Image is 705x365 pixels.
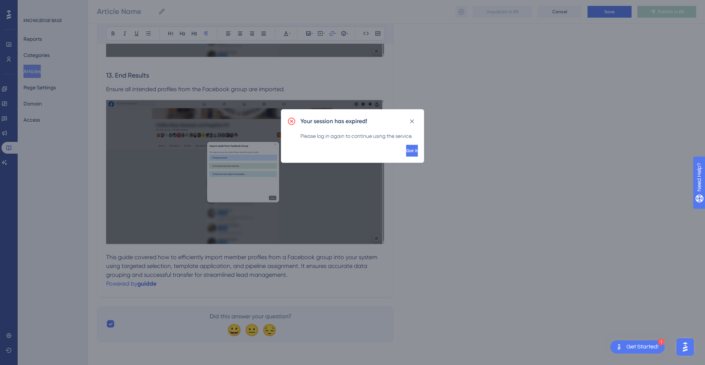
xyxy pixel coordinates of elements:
h2: Your session has expired! [300,117,367,126]
div: Open Get Started! checklist, remaining modules: 1 [610,340,665,354]
span: Got it [406,148,418,154]
div: Get Started! [626,343,659,351]
span: Need Help? [17,2,46,11]
div: 1 [658,339,665,345]
img: launcher-image-alternative-text [615,343,623,351]
div: Please log in again to continue using the service. [300,132,418,140]
iframe: UserGuiding AI Assistant Launcher [674,336,696,358]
